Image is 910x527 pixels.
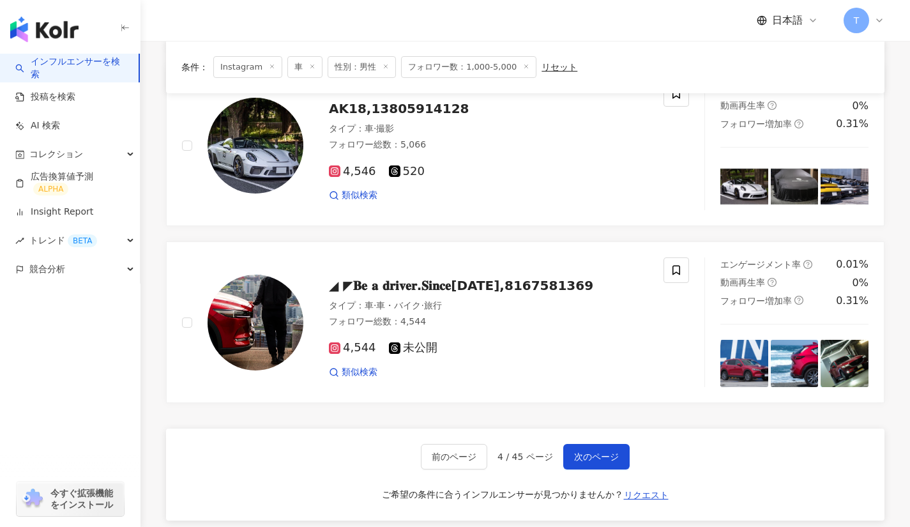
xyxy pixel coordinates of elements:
span: 4,546 [329,165,376,178]
img: KOL Avatar [208,275,303,370]
a: 類似検索 [329,366,377,379]
span: 旅行 [424,300,442,310]
span: 520 [389,165,425,178]
span: 今すぐ拡張機能をインストール [50,487,120,510]
div: タイプ ： [329,123,648,135]
span: フォロワー数：1,000-5,000 [401,56,536,78]
span: 競合分析 [29,255,65,284]
span: 車・バイク [376,300,421,310]
a: searchインフルエンサーを検索 [15,56,128,80]
span: エンゲージメント率 [720,259,801,270]
img: KOL Avatar [208,98,303,194]
span: question-circle [794,296,803,305]
span: Instagram [213,56,282,78]
div: 0.31% [836,117,868,131]
span: question-circle [768,101,777,110]
div: 0% [853,99,868,113]
a: 広告換算値予測ALPHA [15,171,130,196]
span: 車 [365,123,374,134]
a: KOL Avatar◢ ◤𝐁𝐞 𝐚 𝐝𝐫𝐢𝐯𝐞𝐫.𝐒𝐢𝐧𝐜𝐞[DATE],8167581369タイプ：車·車・バイク·旅行フォロワー総数：4,5444,544未公開類似検索エンゲージメント率qu... [166,241,884,403]
span: 動画再生率 [720,100,765,111]
a: AI 検索 [15,119,60,132]
span: フォロワー増加率 [720,119,792,129]
a: 類似検索 [329,189,377,202]
div: 0.31% [836,294,868,308]
span: 動画再生率 [720,277,765,287]
span: 4,544 [329,341,376,355]
div: 0% [853,276,868,290]
div: リセット [542,62,577,72]
span: 日本語 [772,13,803,27]
span: 類似検索 [342,366,377,379]
img: post-image [821,340,868,388]
img: post-image [771,163,819,211]
div: フォロワー総数 ： 4,544 [329,316,648,328]
button: 次のページ [563,444,630,470]
span: 性別：男性 [328,56,396,78]
button: リクエスト [623,485,669,505]
span: AK18,13805914128 [329,101,469,116]
span: 未公開 [389,341,437,355]
span: ◢ ◤𝐁𝐞 𝐚 𝐝𝐫𝐢𝐯𝐞𝐫.𝐒𝐢𝐧𝐜𝐞[DATE],8167581369 [329,278,593,293]
button: 前のページ [421,444,487,470]
span: · [374,300,376,310]
span: リクエスト [624,490,669,500]
img: chrome extension [20,489,45,509]
span: question-circle [768,278,777,287]
img: post-image [720,340,768,388]
img: post-image [720,163,768,211]
div: 0.01% [836,257,868,271]
span: 類似検索 [342,189,377,202]
a: 投稿を検索 [15,91,75,103]
span: トレンド [29,226,97,255]
span: 車 [287,56,322,78]
span: 4 / 45 ページ [497,452,553,462]
a: Insight Report [15,206,93,218]
a: chrome extension今すぐ拡張機能をインストール [17,482,124,516]
span: question-circle [794,119,803,128]
span: T [854,13,860,27]
img: post-image [821,163,868,211]
span: 車 [365,300,374,310]
span: フォロワー増加率 [720,296,792,306]
span: rise [15,236,24,245]
div: BETA [68,234,97,247]
div: ご希望の条件に合うインフルエンサーが見つかりませんか？ [382,489,623,501]
div: タイプ ： [329,300,648,312]
span: 次のページ [574,452,619,462]
span: 条件 ： [181,62,208,72]
a: KOL AvatarAK18,13805914128タイプ：車·撮影フォロワー総数：5,0664,546520類似検索エンゲージメント率question-circle3.77%動画再生率ques... [166,65,884,227]
div: フォロワー総数 ： 5,066 [329,139,648,151]
span: 撮影 [376,123,394,134]
span: · [421,300,423,310]
span: · [374,123,376,134]
span: コレクション [29,140,83,169]
span: question-circle [803,260,812,269]
img: post-image [771,340,819,388]
img: logo [10,17,79,42]
span: 前のページ [432,452,476,462]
